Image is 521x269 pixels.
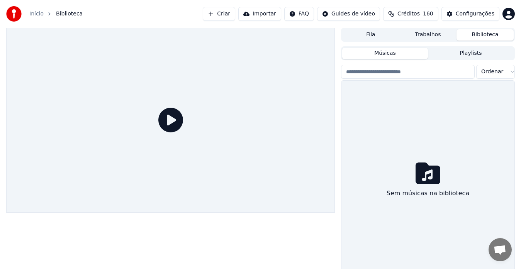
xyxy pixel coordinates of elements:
button: Trabalhos [399,29,457,41]
div: Sem músicas na biblioteca [384,186,472,201]
button: Criar [203,7,235,21]
span: Ordenar [481,68,503,76]
div: Configurações [456,10,494,18]
button: Músicas [342,48,428,59]
button: Importar [238,7,281,21]
img: youka [6,6,22,22]
button: FAQ [284,7,314,21]
div: Bate-papo aberto [489,238,512,261]
button: Playlists [428,48,514,59]
nav: breadcrumb [29,10,83,18]
span: 160 [423,10,433,18]
button: Créditos160 [383,7,438,21]
button: Fila [342,29,399,41]
a: Início [29,10,44,18]
button: Guides de vídeo [317,7,380,21]
button: Biblioteca [457,29,514,41]
span: Biblioteca [56,10,83,18]
span: Créditos [397,10,420,18]
button: Configurações [441,7,499,21]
